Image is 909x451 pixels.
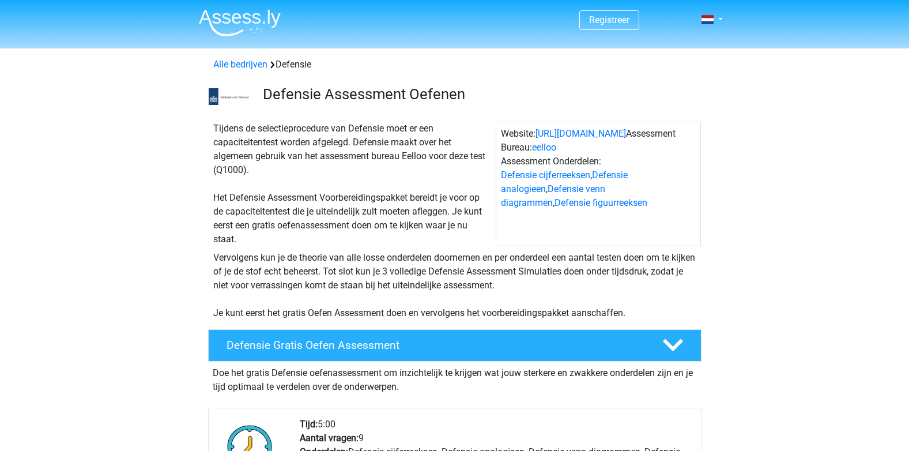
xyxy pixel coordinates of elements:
a: Defensie venn diagrammen [501,183,605,208]
a: Alle bedrijven [213,59,267,70]
div: Doe het gratis Defensie oefenassessment om inzichtelijk te krijgen wat jouw sterkere en zwakkere ... [208,362,701,394]
h3: Defensie Assessment Oefenen [263,85,692,103]
a: eelloo [532,142,556,153]
a: [URL][DOMAIN_NAME] [535,128,626,139]
div: Tijdens de selectieprocedure van Defensie moet er een capaciteitentest worden afgelegd. Defensie ... [209,122,496,246]
a: Defensie Gratis Oefen Assessment [203,329,706,362]
b: Aantal vragen: [300,433,359,444]
a: Registreer [589,14,629,25]
div: Defensie [209,58,701,72]
a: Defensie analogieen [501,170,628,194]
h4: Defensie Gratis Oefen Assessment [227,339,644,352]
b: Tijd: [300,419,318,430]
div: Vervolgens kun je de theorie van alle losse onderdelen doornemen en per onderdeel een aantal test... [209,251,701,320]
a: Defensie figuurreeksen [555,197,647,208]
img: Assessly [199,9,281,36]
a: Defensie cijferreeksen [501,170,590,181]
div: Website: Assessment Bureau: Assessment Onderdelen: , , , [496,122,701,246]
